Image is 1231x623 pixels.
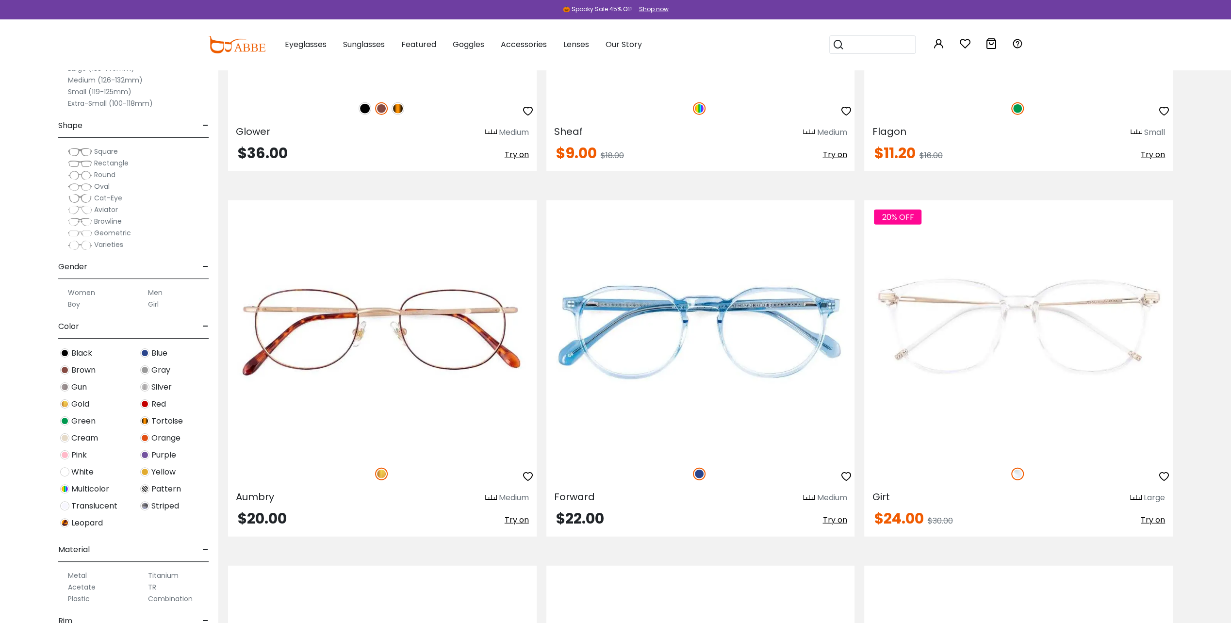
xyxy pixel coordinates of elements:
[71,364,96,376] span: Brown
[140,484,149,493] img: Pattern
[563,5,633,14] div: 🎃 Spooky Sale 45% Off!
[556,143,597,164] span: $9.00
[1141,511,1165,529] button: Try on
[140,399,149,409] img: Red
[803,129,815,136] img: size ruler
[71,432,98,444] span: Cream
[140,433,149,443] img: Orange
[68,298,80,310] label: Boy
[140,467,149,476] img: Yellow
[151,449,176,461] span: Purple
[60,416,69,426] img: Green
[236,490,274,504] span: Aumbry
[601,150,624,161] span: $18.00
[505,514,529,525] span: Try on
[68,217,92,227] img: Browline.png
[499,127,529,138] div: Medium
[71,347,92,359] span: Black
[151,483,181,495] span: Pattern
[68,194,92,203] img: Cat-Eye.png
[693,468,706,480] img: Blue
[554,490,595,504] span: Forward
[1130,494,1142,502] img: size ruler
[68,86,131,98] label: Small (119-125mm)
[151,398,166,410] span: Red
[864,200,1173,458] img: Fclear Girt - TR ,Universal Bridge Fit
[68,170,92,180] img: Round.png
[148,593,193,605] label: Combination
[94,181,110,191] span: Oval
[60,399,69,409] img: Gold
[71,398,89,410] span: Gold
[639,5,669,14] div: Shop now
[94,205,118,214] span: Aviator
[546,200,855,458] img: Blue Forward - Acetate ,Universal Bridge Fit
[148,570,179,581] label: Titanium
[71,381,87,393] span: Gun
[58,114,82,137] span: Shape
[822,149,847,160] span: Try on
[872,125,906,138] span: Flagon
[71,500,117,512] span: Translucent
[151,364,170,376] span: Gray
[228,200,537,458] img: Gold Aumbry - Metal ,Adjust Nose Pads
[60,365,69,375] img: Brown
[94,240,123,249] span: Varieties
[359,102,371,115] img: Black
[693,102,706,115] img: Multicolor
[822,511,847,529] button: Try on
[148,298,159,310] label: Girl
[817,492,847,504] div: Medium
[68,147,92,157] img: Square.png
[1144,492,1165,504] div: Large
[60,450,69,459] img: Pink
[236,125,270,138] span: Glower
[634,5,669,13] a: Shop now
[151,466,176,478] span: Yellow
[148,581,156,593] label: TR
[68,159,92,168] img: Rectangle.png
[1141,146,1165,164] button: Try on
[60,348,69,358] img: Black
[505,511,529,529] button: Try on
[238,508,287,529] span: $20.00
[60,382,69,392] img: Gun
[60,467,69,476] img: White
[874,143,915,164] span: $11.20
[872,490,889,504] span: Girt
[94,158,129,168] span: Rectangle
[822,146,847,164] button: Try on
[151,381,172,393] span: Silver
[68,240,92,250] img: Varieties.png
[71,466,94,478] span: White
[1144,127,1165,138] div: Small
[58,538,90,561] span: Material
[874,210,921,225] span: 20% OFF
[94,170,115,180] span: Round
[485,494,497,502] img: size ruler
[505,146,529,164] button: Try on
[202,315,209,338] span: -
[285,39,327,50] span: Eyeglasses
[927,515,952,526] span: $30.00
[68,570,87,581] label: Metal
[140,365,149,375] img: Gray
[1011,102,1024,115] img: Green
[151,347,167,359] span: Blue
[68,229,92,238] img: Geometric.png
[151,415,183,427] span: Tortoise
[501,39,547,50] span: Accessories
[68,581,96,593] label: Acetate
[606,39,642,50] span: Our Story
[71,415,96,427] span: Green
[140,450,149,459] img: Purple
[68,98,153,109] label: Extra-Small (100-118mm)
[60,484,69,493] img: Multicolor
[71,483,109,495] span: Multicolor
[554,125,583,138] span: Sheaf
[453,39,484,50] span: Goggles
[68,593,90,605] label: Plastic
[58,315,79,338] span: Color
[151,500,179,512] span: Striped
[1011,468,1024,480] img: Clear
